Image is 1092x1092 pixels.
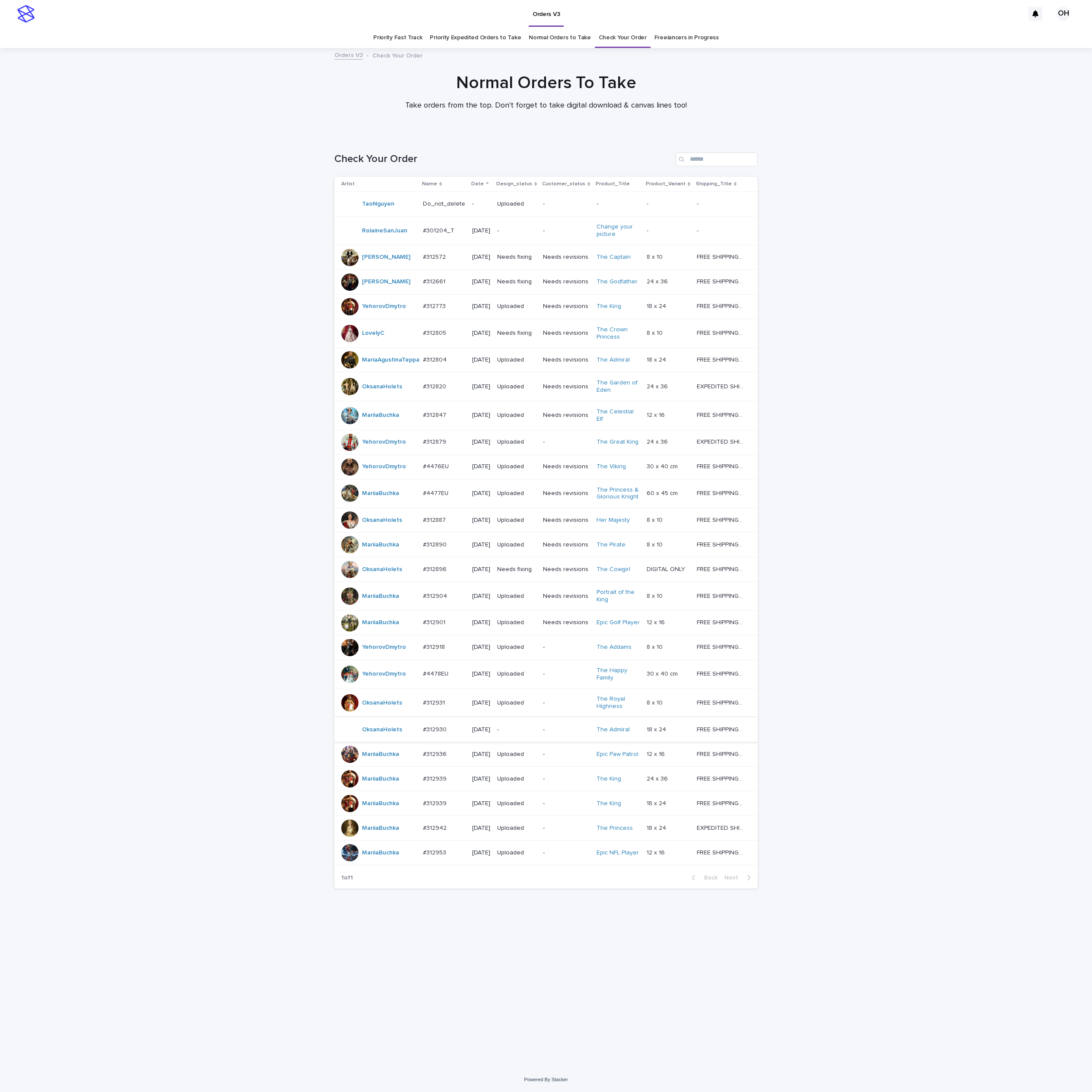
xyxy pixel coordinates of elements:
a: Portrait of the King [597,589,640,603]
p: #312901 [423,617,447,626]
p: [DATE] [472,463,490,470]
p: Needs fixing [497,254,536,261]
p: #312939 [423,774,448,783]
p: Needs fixing [497,330,536,337]
a: Normal Orders to Take [529,28,591,48]
p: - [497,227,536,235]
p: [DATE] [472,593,490,600]
p: FREE SHIPPING - preview in 1-2 business days, after your approval delivery will take 6-10 busines... [697,669,746,678]
p: - [543,227,589,235]
p: #312930 [423,724,448,733]
p: - [647,225,650,235]
a: MariaAgustinaTeppa [362,356,419,364]
tr: [PERSON_NAME] #312661#312661 [DATE]Needs fixingNeeds revisionsThe Godfather 24 x 3624 x 36 FREE S... [334,270,758,294]
p: #312918 [423,642,447,651]
p: - [543,644,589,651]
p: 30 x 40 cm [647,669,679,678]
a: The King [597,800,621,807]
p: Needs revisions [543,566,589,573]
p: FREE SHIPPING - preview in 1-2 business days, after your approval delivery will take 5-10 b.d. [697,848,746,857]
tr: OksanaHolets #312887#312887 [DATE]UploadedNeeds revisionsHer Majesty 8 x 108 x 10 FREE SHIPPING -... [334,508,758,533]
p: 18 x 24 [647,301,668,310]
a: MariiaBuchka [362,751,399,758]
p: #301204_T [423,225,456,235]
p: FREE SHIPPING - preview in 1-2 business days, after your approval delivery will take 5-10 b.d. [697,749,746,758]
p: [DATE] [472,227,490,235]
p: [DATE] [472,670,490,678]
a: The Celestial Elf [597,408,640,423]
a: OksanaHolets [362,726,402,733]
h1: Check Your Order [334,153,672,165]
p: 8 x 10 [647,591,664,600]
p: Uploaded [497,849,536,857]
tr: MariiaBuchka #312847#312847 [DATE]UploadedNeeds revisionsThe Celestial Elf 12 x 1612 x 16 FREE SH... [334,401,758,430]
p: 8 x 10 [647,642,664,651]
a: Orders V3 [334,50,363,60]
p: Uploaded [497,775,536,783]
p: #312887 [423,515,448,524]
a: Priority Expedited Orders to Take [430,28,521,48]
p: 8 x 10 [647,328,664,337]
p: #312896 [423,564,448,573]
a: YehorovDmytro [362,438,406,446]
tr: OksanaHolets #312820#312820 [DATE]UploadedNeeds revisionsThe Garden of Eden 24 x 3624 x 36 EXPEDI... [334,372,758,401]
p: #312931 [423,698,447,707]
p: FREE SHIPPING - preview in 1-2 business days, after your approval delivery will take 5-10 b.d. [697,328,746,337]
tr: MariiaBuchka #312942#312942 [DATE]Uploaded-The Princess 18 x 2418 x 24 EXPEDITED SHIPPING - previ... [334,816,758,840]
p: FREE SHIPPING - preview in 1-2 business days, after your approval delivery will take 5-10 b.d. [697,301,746,310]
p: #312661 [423,276,447,286]
p: FREE SHIPPING - preview in 1-2 business days, after your approval delivery will take 5-10 b.d. [697,252,746,261]
img: stacker-logo-s-only.png [17,5,35,22]
a: MariiaBuchka [362,412,399,419]
p: FREE SHIPPING - preview in 1-2 business days, after your approval delivery will take 6-10 busines... [697,461,746,470]
p: 24 x 36 [647,774,670,783]
tr: RolaineSanJuan #301204_T#301204_T [DATE]--Change your picture -- -- [334,216,758,245]
p: [DATE] [472,254,490,261]
p: Needs revisions [543,278,589,286]
a: Change your picture [597,223,640,238]
p: Uploaded [497,490,536,497]
tr: MariiaBuchka #312939#312939 [DATE]Uploaded-The King 24 x 3624 x 36 FREE SHIPPING - preview in 1-2... [334,766,758,791]
p: [DATE] [472,330,490,337]
p: FREE SHIPPING - preview in 1-2 business days, after your approval delivery will take 5-10 b.d. [697,642,746,651]
p: [DATE] [472,383,490,390]
p: 8 x 10 [647,540,664,549]
p: 12 x 16 [647,617,667,626]
a: Epic NFL Player [597,849,639,857]
a: The Happy Family [597,667,640,682]
p: #312847 [423,410,448,419]
a: OksanaHolets [362,383,402,390]
a: The Royal Highness [597,695,640,710]
p: Needs revisions [543,330,589,337]
p: FREE SHIPPING - preview in 1-2 business days, after your approval delivery will take 5-10 b.d. [697,540,746,549]
p: FREE SHIPPING - preview in 1-2 business days, after your approval delivery will take 5-10 b.d. [697,724,746,733]
p: Needs revisions [543,303,589,310]
p: Needs revisions [543,517,589,524]
p: Artist [341,179,355,189]
a: OksanaHolets [362,517,402,524]
a: Freelancers in Progress [654,28,719,48]
tr: YehorovDmytro #312879#312879 [DATE]Uploaded-The Great King 24 x 3624 x 36 EXPEDITED SHIPPING - pr... [334,430,758,454]
tr: YehorovDmytro #312773#312773 [DATE]UploadedNeeds revisionsThe King 18 x 2418 x 24 FREE SHIPPING -... [334,294,758,319]
p: Design_status [496,179,532,189]
a: MariiaBuchka [362,541,399,549]
a: TaoNguyen [362,200,394,208]
a: The Princess [597,825,633,832]
p: - [543,775,589,783]
p: [DATE] [472,490,490,497]
input: Search [676,152,758,166]
a: The Admiral [597,356,630,364]
p: #4478EU [423,669,450,678]
p: #312805 [423,328,448,337]
p: 24 x 36 [647,276,670,286]
p: Check Your Order [372,50,422,60]
p: - [647,199,650,208]
tr: MariaAgustinaTeppa #312804#312804 [DATE]UploadedNeeds revisionsThe Admiral 18 x 2418 x 24 FREE SH... [334,348,758,372]
p: 12 x 16 [647,410,667,419]
span: Next [724,875,743,881]
p: Uploaded [497,619,536,626]
p: [DATE] [472,644,490,651]
p: Product_Variant [646,179,686,189]
a: Epic Golf Player [597,619,640,626]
